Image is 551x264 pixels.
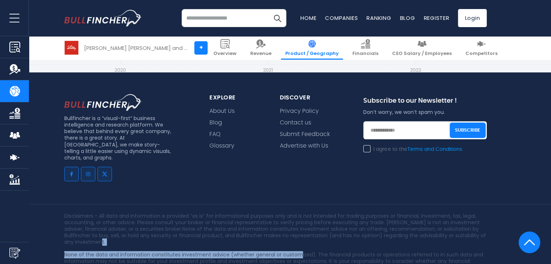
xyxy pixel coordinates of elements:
button: Subscribe [450,123,486,138]
p: Don’t worry, we won’t spam you. [363,109,487,115]
iframe: reCAPTCHA [363,158,473,186]
a: Home [300,14,316,22]
div: Discover [280,94,346,102]
a: Blog [400,14,415,22]
p: Bullfincher is a “visual-first” business intelligence and research platform. We believe that behi... [64,115,174,161]
a: Go to instagram [81,167,95,181]
span: Competitors [465,51,498,57]
span: Revenue [250,51,272,57]
a: Glossary [209,142,234,149]
span: Overview [213,51,237,57]
a: Privacy Policy [280,108,319,115]
a: Revenue [246,36,276,60]
a: Go to homepage [64,10,142,26]
a: Login [458,9,487,27]
a: + [194,41,208,55]
a: Companies [325,14,358,22]
a: Blog [209,119,222,126]
a: About Us [209,108,235,115]
a: Advertise with Us [280,142,328,149]
a: Financials [348,36,383,60]
a: Register [424,14,449,22]
a: Terms and Conditions [407,147,462,152]
a: Submit Feedback [280,131,330,138]
a: Competitors [461,36,502,60]
label: I agree to the [363,146,462,153]
a: Go to twitter [97,167,112,181]
div: [PERSON_NAME] [PERSON_NAME] and Company [84,44,189,52]
img: LLY logo [65,41,78,55]
span: Financials [352,51,378,57]
a: Overview [209,36,241,60]
span: CEO Salary / Employees [392,51,452,57]
button: Search [268,9,286,27]
a: Go to facebook [64,167,79,181]
a: Ranking [366,14,391,22]
a: CEO Salary / Employees [388,36,456,60]
span: Product / Geography [285,51,339,57]
img: bullfincher logo [64,10,142,26]
a: Product / Geography [281,36,343,60]
div: explore [209,94,263,102]
a: Contact us [280,119,311,126]
a: FAQ [209,131,221,138]
p: Disclaimers - All data and information is provided “as is” for informational purposes only and is... [64,213,487,246]
div: Subscribe to our Newsletter ! [363,97,487,109]
img: footer logo [64,94,142,111]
